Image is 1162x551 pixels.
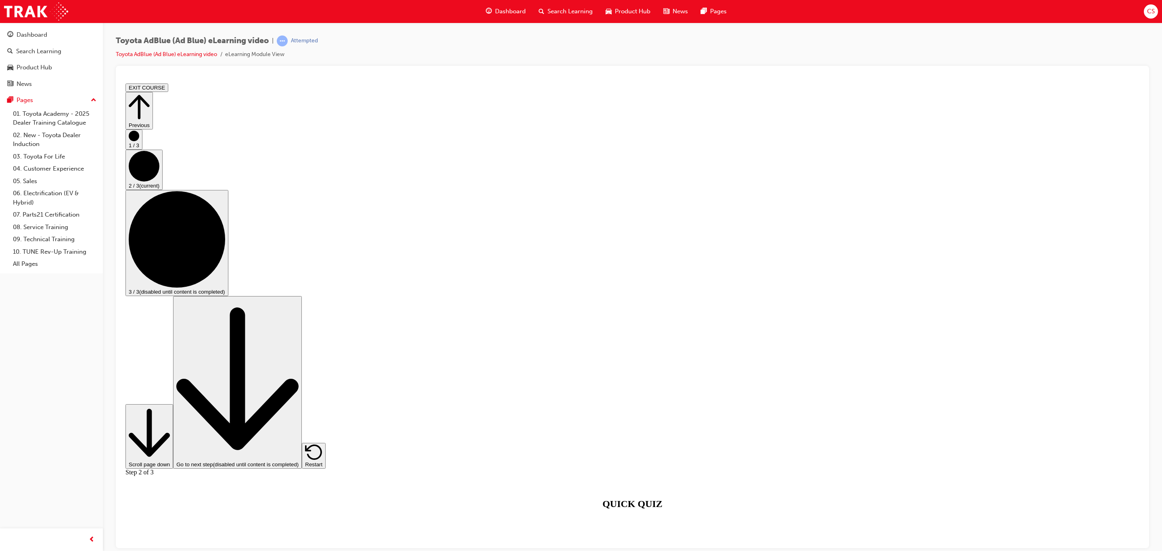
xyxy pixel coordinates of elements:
span: (disabled until content is completed) [17,209,103,215]
span: news-icon [7,81,13,88]
button: Pages [3,93,100,108]
span: (disabled until content is completed) [91,381,177,387]
a: Toyota AdBlue (Ad Blue) eLearning video [116,51,217,58]
a: search-iconSearch Learning [532,3,599,20]
button: EXIT COURSE [3,3,46,12]
div: Step controls [3,12,1017,388]
button: 3 / 3(disabled until content is completed) [3,110,106,216]
a: Dashboard [3,27,100,42]
a: 02. New - Toyota Dealer Induction [10,129,100,150]
button: 1 / 3 [3,49,20,69]
a: 04. Customer Experience [10,163,100,175]
button: Scroll page down [3,324,51,388]
span: 3 / 3 [6,209,17,215]
button: 2 / 3(current) [3,69,40,110]
span: 1 / 3 [6,62,17,68]
a: 06. Electrification (EV & Hybrid) [10,187,100,209]
div: Search Learning [16,47,61,56]
span: News [673,7,688,16]
div: Product Hub [17,63,52,72]
div: Step 2 of 3 [3,388,1017,396]
span: car-icon [606,6,612,17]
span: up-icon [91,95,96,106]
a: 03. Toyota For Life [10,150,100,163]
a: guage-iconDashboard [479,3,532,20]
a: Search Learning [3,44,100,59]
span: Previous [6,42,27,48]
a: News [3,77,100,92]
span: Search Learning [548,7,593,16]
span: | [272,36,274,46]
a: All Pages [10,258,100,270]
span: Toyota AdBlue (Ad Blue) eLearning video [116,36,269,46]
span: pages-icon [7,97,13,104]
span: prev-icon [89,535,95,545]
span: 2 / 3 [6,102,17,109]
span: QUICK QUIZ [480,418,540,429]
div: News [17,79,32,89]
button: DashboardSearch LearningProduct HubNews [3,26,100,93]
a: 05. Sales [10,175,100,188]
a: news-iconNews [657,3,694,20]
span: Scroll page down [6,381,48,387]
a: 07. Parts21 Certification [10,209,100,221]
span: car-icon [7,64,13,71]
span: Go to next step [54,381,176,387]
span: Restart [183,381,200,387]
a: pages-iconPages [694,3,733,20]
span: Pages [710,7,727,16]
span: search-icon [7,48,13,55]
a: 01. Toyota Academy - 2025 Dealer Training Catalogue [10,108,100,129]
div: Dashboard [17,30,47,40]
span: (current) [17,102,37,109]
a: Product Hub [3,60,100,75]
a: 09. Technical Training [10,233,100,246]
span: CS [1147,7,1155,16]
div: Attempted [291,37,318,45]
span: guage-icon [486,6,492,17]
button: Previous [3,12,31,49]
a: 08. Service Training [10,221,100,234]
a: 10. TUNE Rev-Up Training [10,246,100,258]
div: Pages [17,96,33,105]
span: guage-icon [7,31,13,39]
li: eLearning Module View [225,50,284,59]
a: car-iconProduct Hub [599,3,657,20]
span: news-icon [663,6,669,17]
span: pages-icon [701,6,707,17]
button: CS [1144,4,1158,19]
span: Dashboard [495,7,526,16]
span: learningRecordVerb_ATTEMPT-icon [277,35,288,46]
span: Product Hub [615,7,650,16]
span: search-icon [539,6,544,17]
img: Trak [4,2,68,21]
